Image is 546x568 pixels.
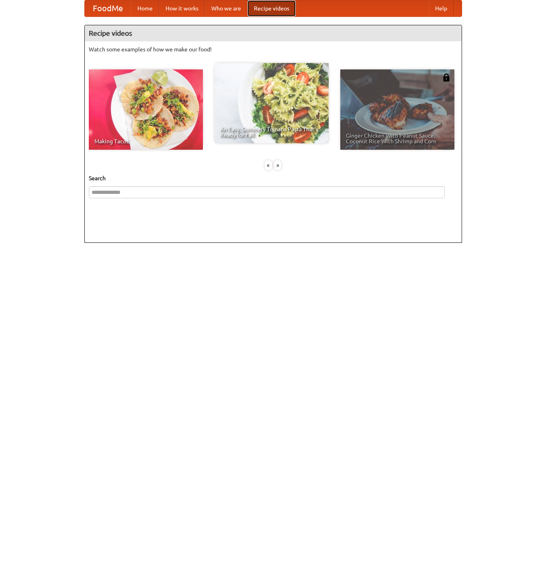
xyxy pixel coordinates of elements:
p: Watch some examples of how we make our food! [89,45,458,53]
div: » [274,160,281,170]
a: How it works [159,0,205,16]
a: Help [429,0,454,16]
a: An Easy, Summery Tomato Pasta That's Ready for Fall [215,63,329,143]
h4: Recipe videos [85,25,462,41]
img: 483408.png [442,73,450,81]
h5: Search [89,174,458,182]
a: Who we are [205,0,247,16]
a: Home [131,0,159,16]
a: Making Tacos [89,69,203,150]
div: « [265,160,272,170]
a: FoodMe [85,0,131,16]
span: An Easy, Summery Tomato Pasta That's Ready for Fall [220,126,323,138]
span: Making Tacos [94,138,197,144]
a: Recipe videos [247,0,296,16]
